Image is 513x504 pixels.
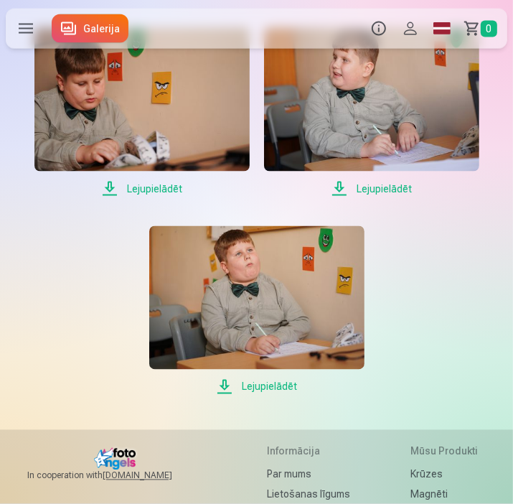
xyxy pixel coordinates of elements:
[267,444,350,459] h5: Informācija
[267,465,350,485] a: Par mums
[34,28,250,197] a: Lejupielādēt
[395,9,426,49] button: Profils
[363,9,395,49] button: Info
[52,14,128,43] a: Galerija
[264,28,479,197] a: Lejupielādēt
[34,180,250,197] span: Lejupielādēt
[426,9,458,49] a: Global
[149,378,364,396] span: Lejupielādēt
[410,465,486,485] a: Krūzes
[458,9,507,49] a: Grozs0
[264,180,479,197] span: Lejupielādēt
[410,444,486,459] h5: Mūsu produkti
[27,470,207,482] span: In cooperation with
[103,470,207,482] a: [DOMAIN_NAME]
[149,226,364,396] a: Lejupielādēt
[481,21,497,37] span: 0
